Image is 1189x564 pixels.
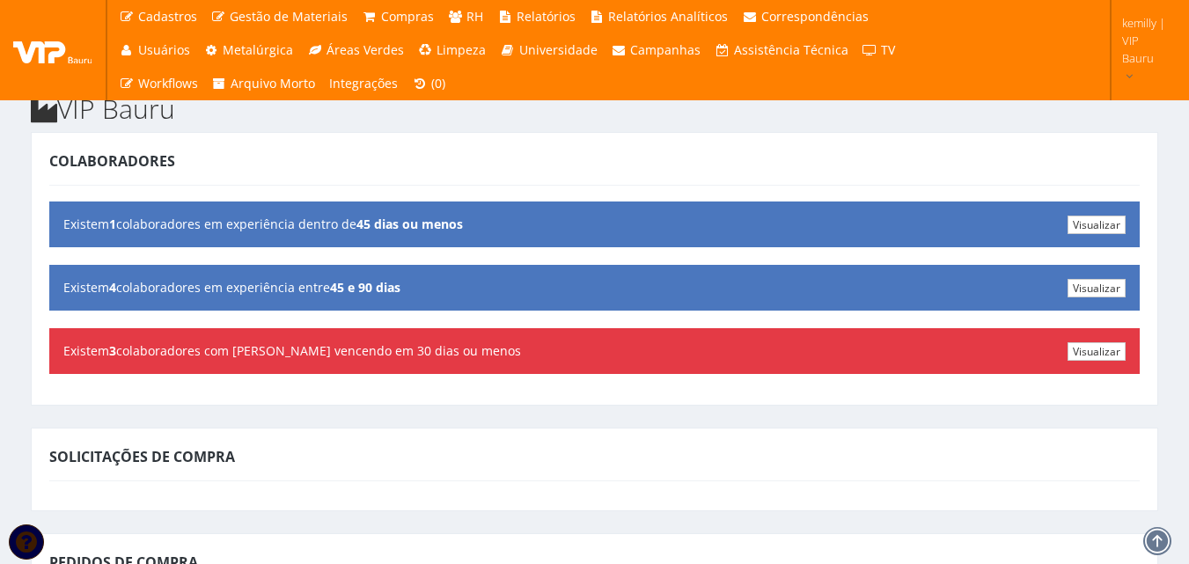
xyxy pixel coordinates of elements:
span: Cadastros [138,8,197,25]
b: 45 dias ou menos [356,216,463,232]
span: Arquivo Morto [231,75,315,92]
span: Workflows [138,75,198,92]
a: Workflows [112,67,205,100]
a: Campanhas [605,33,708,67]
span: (0) [431,75,445,92]
span: Compras [381,8,434,25]
a: Limpeza [411,33,494,67]
b: 1 [109,216,116,232]
a: (0) [405,67,452,100]
a: Metalúrgica [197,33,301,67]
b: 3 [109,342,116,359]
div: Existem colaboradores com [PERSON_NAME] vencendo em 30 dias ou menos [49,328,1140,374]
span: RH [466,8,483,25]
span: Correspondências [761,8,869,25]
a: Assistência Técnica [708,33,855,67]
a: TV [855,33,903,67]
a: Áreas Verdes [300,33,411,67]
a: Usuários [112,33,197,67]
span: Metalúrgica [223,41,293,58]
span: Universidade [519,41,598,58]
a: Visualizar [1068,279,1126,297]
a: Integrações [322,67,405,100]
div: Existem colaboradores em experiência dentro de [49,201,1140,247]
h2: VIP Bauru [31,94,1158,123]
div: Existem colaboradores em experiência entre [49,265,1140,311]
b: 4 [109,279,116,296]
img: logo [13,37,92,63]
span: Campanhas [630,41,701,58]
a: Visualizar [1068,216,1126,234]
span: Áreas Verdes [327,41,404,58]
span: Limpeza [437,41,486,58]
span: TV [881,41,895,58]
span: Relatórios Analíticos [608,8,728,25]
span: Relatórios [517,8,576,25]
a: Visualizar [1068,342,1126,361]
span: kemilly | VIP Bauru [1122,14,1166,67]
span: Integrações [329,75,398,92]
b: 45 e 90 dias [330,279,400,296]
a: Universidade [493,33,605,67]
span: Gestão de Materiais [230,8,348,25]
span: Solicitações de Compra [49,447,235,466]
span: Usuários [138,41,190,58]
a: Arquivo Morto [205,67,323,100]
span: Colaboradores [49,151,175,171]
span: Assistência Técnica [734,41,848,58]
